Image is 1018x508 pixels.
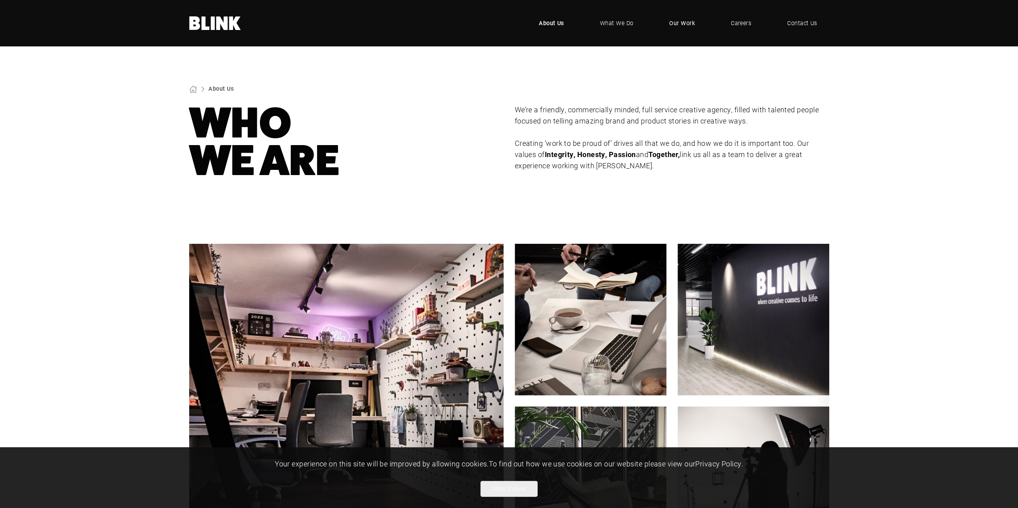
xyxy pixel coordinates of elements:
[719,11,763,35] a: Careers
[600,19,634,28] span: What We Do
[545,149,636,159] strong: Integrity, Honesty, Passion
[539,19,564,28] span: About Us
[775,11,829,35] a: Contact Us
[731,19,751,28] span: Careers
[515,104,829,127] p: We’re a friendly, commercially minded, full service creative agency, filled with talented people ...
[189,104,504,179] h1: Who We Are
[588,11,646,35] a: What We Do
[275,459,743,468] span: Your experience on this site will be improved by allowing cookies. To find out how we use cookies...
[527,11,576,35] a: About Us
[189,16,241,30] a: Home
[695,459,741,468] a: Privacy Policy
[669,19,695,28] span: Our Work
[480,481,538,497] button: Allow cookies
[515,244,666,395] img: Making notes
[208,85,234,92] a: About Us
[657,11,707,35] a: Our Work
[787,19,817,28] span: Contact Us
[678,244,829,395] img: Welcome
[648,149,680,159] strong: Together,
[515,138,829,171] p: Creating ‘work to be proud of’ drives all that we do, and how we do it is important too. Our valu...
